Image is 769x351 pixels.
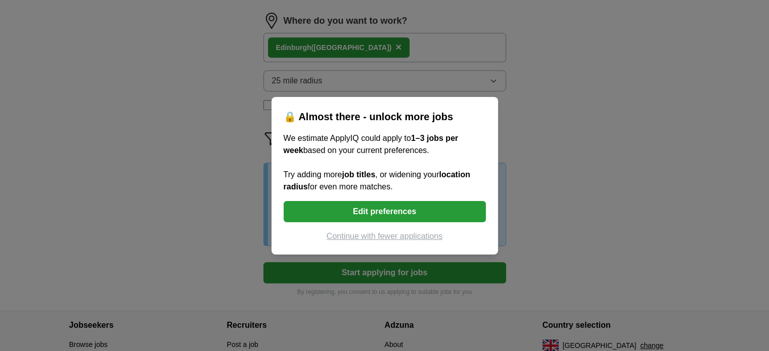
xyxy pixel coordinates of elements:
[284,170,470,191] b: location radius
[284,201,486,222] button: Edit preferences
[284,134,470,191] span: We estimate ApplyIQ could apply to based on your current preferences. Try adding more , or wideni...
[284,134,459,155] b: 1–3 jobs per week
[284,111,453,122] span: 🔒 Almost there - unlock more jobs
[342,170,375,179] b: job titles
[284,230,486,242] button: Continue with fewer applications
